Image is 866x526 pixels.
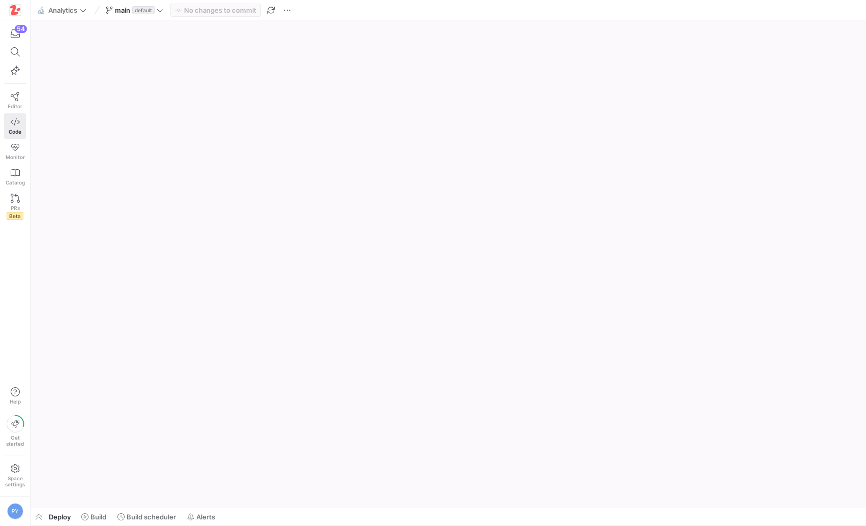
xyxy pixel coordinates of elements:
img: https://storage.googleapis.com/y42-prod-data-exchange/images/h4OkG5kwhGXbZ2sFpobXAPbjBGJTZTGe3yEd... [10,5,20,15]
a: PRsBeta [4,190,26,224]
span: Beta [7,212,23,220]
span: Deploy [49,513,71,521]
button: maindefault [103,4,166,17]
span: Help [9,398,21,405]
a: https://storage.googleapis.com/y42-prod-data-exchange/images/h4OkG5kwhGXbZ2sFpobXAPbjBGJTZTGe3yEd... [4,2,26,19]
span: Get started [6,435,24,447]
span: PRs [11,205,20,211]
span: Code [9,129,21,135]
span: 🔬 [37,7,44,14]
button: Help [4,383,26,409]
button: Getstarted [4,411,26,451]
a: Code [4,113,26,139]
span: Alerts [196,513,215,521]
span: Build [91,513,106,521]
span: Build scheduler [127,513,176,521]
div: PY [7,503,23,519]
button: 54 [4,24,26,43]
button: PY [4,501,26,522]
a: Monitor [4,139,26,164]
span: Monitor [6,154,25,160]
div: 54 [15,25,27,33]
a: Catalog [4,164,26,190]
button: Build scheduler [113,508,181,525]
button: Alerts [183,508,220,525]
span: Editor [8,103,22,109]
button: 🔬Analytics [35,4,89,17]
button: Build [77,508,111,525]
a: Editor [4,88,26,113]
a: Spacesettings [4,459,26,492]
span: Catalog [6,179,25,185]
span: default [132,6,155,14]
span: Space settings [5,475,25,487]
span: Analytics [48,6,77,14]
span: main [115,6,130,14]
